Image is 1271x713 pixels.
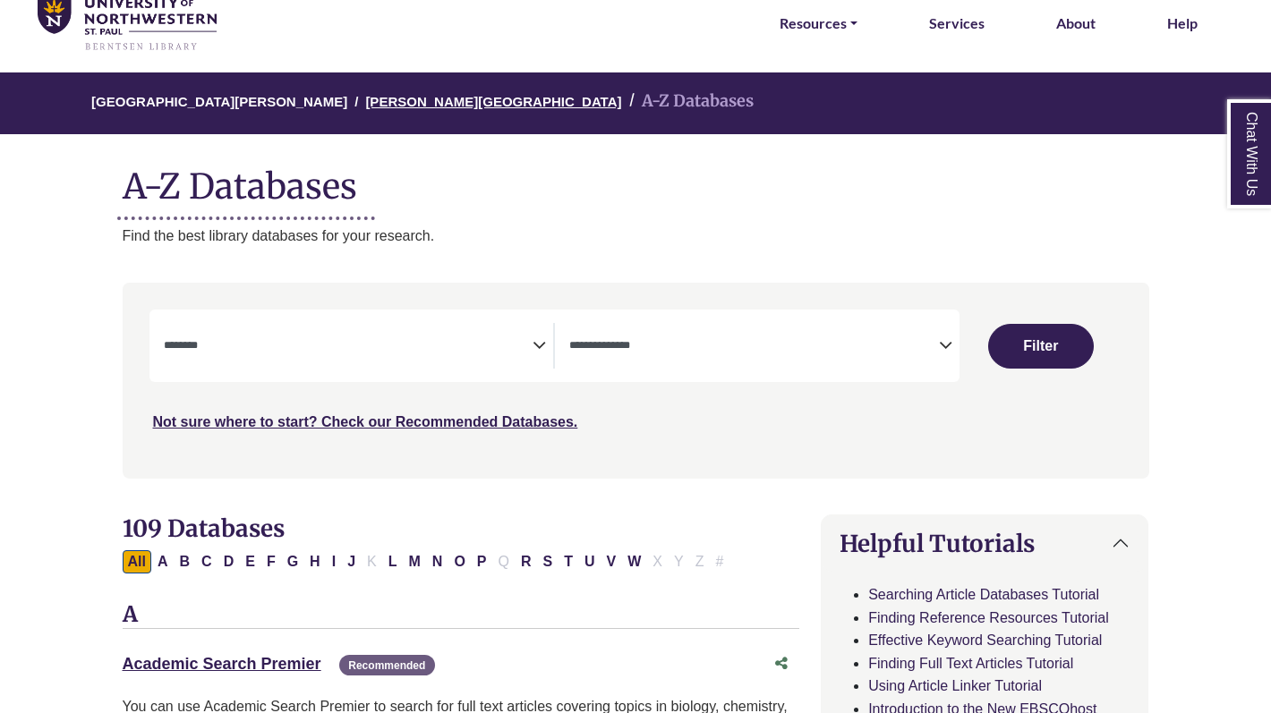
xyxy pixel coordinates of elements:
textarea: Search [164,340,533,354]
nav: Search filters [123,283,1149,478]
div: Alpha-list to filter by first letter of database name [123,553,731,568]
button: Filter Results R [516,550,537,573]
h1: A-Z Databases [123,152,1149,207]
span: Recommended [339,655,434,675]
a: Using Article Linker Tutorial [868,678,1042,693]
button: Share this database [763,647,799,681]
span: 109 Databases [123,514,285,543]
button: Filter Results U [579,550,601,573]
button: Filter Results L [383,550,403,573]
button: Filter Results F [261,550,281,573]
button: Filter Results T [559,550,578,573]
button: Filter Results N [427,550,448,573]
button: Filter Results S [538,550,559,573]
a: Finding Reference Resources Tutorial [868,610,1109,625]
button: Filter Results P [472,550,492,573]
button: Submit for Search Results [988,324,1094,369]
li: A-Z Databases [622,89,754,115]
a: Help [1167,12,1198,35]
nav: breadcrumb [123,72,1149,134]
button: Filter Results D [218,550,240,573]
button: Filter Results I [327,550,341,573]
p: Find the best library databases for your research. [123,225,1149,248]
button: Filter Results O [448,550,470,573]
a: Effective Keyword Searching Tutorial [868,632,1102,648]
a: Services [929,12,985,35]
button: All [123,550,151,573]
button: Filter Results W [622,550,646,573]
a: Academic Search Premier [123,655,321,673]
a: [GEOGRAPHIC_DATA][PERSON_NAME] [91,91,347,109]
a: Searching Article Databases Tutorial [868,587,1099,602]
a: About [1056,12,1096,35]
button: Filter Results C [196,550,218,573]
button: Helpful Tutorials [822,515,1147,572]
button: Filter Results M [403,550,425,573]
textarea: Search [569,340,939,354]
button: Filter Results J [342,550,361,573]
button: Filter Results H [304,550,326,573]
button: Filter Results V [601,550,622,573]
button: Filter Results G [282,550,303,573]
a: Not sure where to start? Check our Recommended Databases. [153,414,578,429]
a: [PERSON_NAME][GEOGRAPHIC_DATA] [365,91,621,109]
button: Filter Results B [175,550,196,573]
button: Filter Results E [240,550,260,573]
button: Filter Results A [152,550,174,573]
h3: A [123,602,800,629]
a: Finding Full Text Articles Tutorial [868,656,1073,671]
a: Resources [780,12,857,35]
